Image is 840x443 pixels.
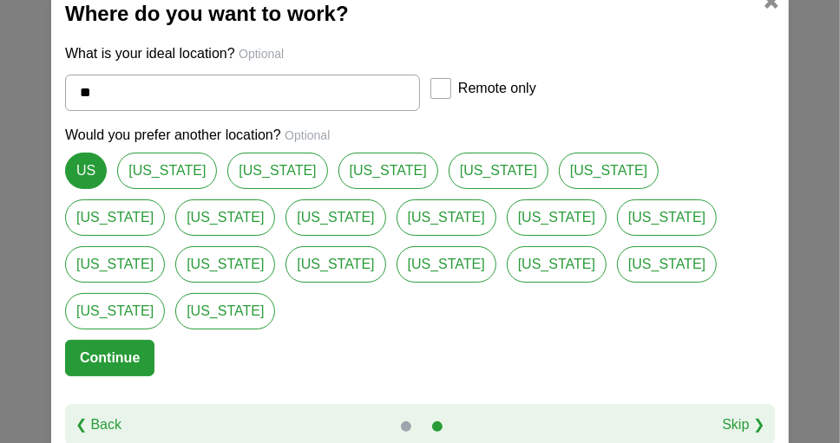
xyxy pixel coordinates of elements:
a: ❮ Back [75,414,121,435]
a: [US_STATE] [65,199,165,236]
label: Remote only [458,78,536,99]
p: What is your ideal location? [65,43,775,64]
a: [US_STATE] [617,199,717,236]
a: [US_STATE] [175,246,275,283]
a: [US_STATE] [449,153,548,189]
a: [US_STATE] [507,246,607,283]
a: [US_STATE] [397,246,496,283]
a: Skip ❯ [722,414,765,435]
a: [US_STATE] [559,153,659,189]
a: [US_STATE] [397,199,496,236]
a: [US_STATE] [65,293,165,329]
a: [US_STATE] [285,199,385,236]
a: [US_STATE] [175,199,275,236]
a: [US_STATE] [285,246,385,283]
a: [US_STATE] [175,293,275,329]
a: [US_STATE] [338,153,438,189]
a: [US_STATE] [617,246,717,283]
a: [US_STATE] [507,199,607,236]
span: Optional [285,128,330,142]
a: [US_STATE] [227,153,327,189]
a: [US_STATE] [65,246,165,283]
button: Continue [65,340,154,376]
a: US [65,153,107,189]
p: Would you prefer another location? [65,125,775,146]
a: [US_STATE] [117,153,217,189]
span: Optional [239,47,284,61]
